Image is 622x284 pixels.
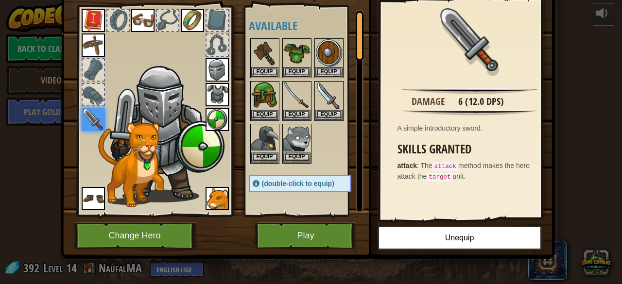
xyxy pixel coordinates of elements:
h4: Available [249,19,371,32]
img: portrait.png [315,82,343,109]
img: portrait.png [251,82,278,109]
div: 6 (12.0 DPS) [458,95,504,109]
img: portrait.png [82,33,105,57]
strong: attack [397,162,417,169]
button: Equip [251,110,278,120]
span: : [417,162,421,169]
img: hr.png [402,109,537,116]
img: portrait.png [438,8,501,71]
img: portrait.png [206,108,229,131]
button: Equip [283,67,311,77]
img: cougar-paper-dolls.png [98,122,164,207]
img: portrait.png [206,58,229,82]
span: The method makes the hero attack the unit. [397,162,530,180]
img: portrait.png [206,83,229,106]
img: portrait.png [181,9,204,32]
code: attack [432,162,458,171]
button: Change Hero [74,222,198,249]
img: portrait.png [315,39,343,67]
button: Equip [251,152,278,163]
h3: Skills Granted [397,143,547,156]
button: Unequip [378,226,542,250]
div: Damage [412,95,445,109]
button: Equip [251,67,278,77]
img: Gordon-Head.png [106,60,226,202]
img: portrait.png [82,187,105,210]
img: portrait.png [82,108,105,131]
button: Equip [315,67,343,77]
img: hr.png [402,88,537,94]
img: portrait.png [283,39,311,67]
img: portrait.png [283,125,311,152]
button: Play [255,222,357,249]
span: (double-click to equip) [262,180,334,187]
img: portrait.png [206,187,229,210]
img: portrait.png [283,82,311,109]
code: target [427,173,452,182]
img: portrait.png [131,9,155,32]
div: A simple introductory sword. [397,123,547,133]
img: portrait.png [82,9,105,32]
button: Equip [283,110,311,120]
img: portrait.png [251,39,278,67]
img: portrait.png [251,125,278,152]
button: Equip [315,110,343,120]
button: Equip [283,152,311,163]
img: male.png [106,61,225,202]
